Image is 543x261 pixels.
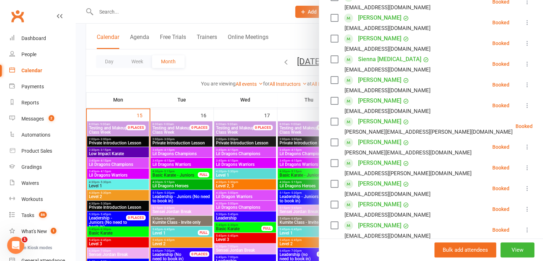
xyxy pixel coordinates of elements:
button: Bulk add attendees [434,242,496,257]
div: Booked [516,124,533,129]
div: [EMAIL_ADDRESS][PERSON_NAME][DOMAIN_NAME] [345,169,472,178]
div: People [21,51,36,57]
div: Reports [21,100,39,105]
div: Booked [492,207,509,212]
div: Product Sales [21,148,52,154]
div: Automations [21,132,50,138]
a: Calendar [9,63,75,79]
a: [PERSON_NAME] [358,74,401,86]
div: [EMAIL_ADDRESS][DOMAIN_NAME] [345,3,431,12]
a: Tasks 86 [9,207,75,223]
div: [EMAIL_ADDRESS][DOMAIN_NAME] [345,86,431,95]
div: Dashboard [21,35,46,41]
div: [EMAIL_ADDRESS][DOMAIN_NAME] [345,65,431,74]
a: Product Sales [9,143,75,159]
div: Booked [492,41,509,46]
a: Dashboard [9,30,75,46]
div: Calendar [21,68,42,73]
a: [PERSON_NAME] [358,12,401,24]
div: Booked [492,82,509,87]
div: Booked [492,20,509,25]
div: Workouts [21,196,43,202]
a: [PERSON_NAME] [358,220,401,231]
div: Booked [492,186,509,191]
a: Gradings [9,159,75,175]
div: Booked [492,165,509,170]
a: Payments [9,79,75,95]
div: [EMAIL_ADDRESS][DOMAIN_NAME] [345,231,431,241]
div: [EMAIL_ADDRESS][DOMAIN_NAME] [345,44,431,54]
a: [PERSON_NAME] [358,157,401,169]
a: [PERSON_NAME] [358,95,401,107]
a: Clubworx [9,7,26,25]
div: [EMAIL_ADDRESS][DOMAIN_NAME] [345,210,431,220]
div: Payments [21,84,44,89]
button: View [501,242,534,257]
a: Automations [9,127,75,143]
div: Booked [492,144,509,149]
span: 86 [39,212,47,218]
a: Messages 2 [9,111,75,127]
div: Tasks [21,212,34,218]
div: [EMAIL_ADDRESS][DOMAIN_NAME] [345,107,431,116]
span: 1 [22,237,27,242]
div: Booked [492,227,509,232]
a: Workouts [9,191,75,207]
a: Reports [9,95,75,111]
a: People [9,46,75,63]
div: Gradings [21,164,42,170]
span: 1 [51,228,56,234]
a: What's New1 [9,223,75,240]
div: What's New [21,228,47,234]
a: [PERSON_NAME] [358,178,401,189]
a: Waivers [9,175,75,191]
div: [EMAIL_ADDRESS][DOMAIN_NAME] [345,189,431,199]
div: Booked [492,61,509,67]
div: Booked [492,103,509,108]
div: [PERSON_NAME][EMAIL_ADDRESS][DOMAIN_NAME] [345,148,472,157]
iframe: Intercom live chat [7,237,24,254]
a: [PERSON_NAME] [358,137,401,148]
a: [PERSON_NAME] [358,116,401,127]
a: [PERSON_NAME] [358,33,401,44]
div: [PERSON_NAME][EMAIL_ADDRESS][PERSON_NAME][DOMAIN_NAME] [345,127,513,137]
div: [EMAIL_ADDRESS][DOMAIN_NAME] [345,24,431,33]
div: Waivers [21,180,39,186]
div: Messages [21,116,44,122]
span: 2 [49,115,54,121]
a: Sienna [MEDICAL_DATA] [358,54,421,65]
a: [PERSON_NAME] [358,199,401,210]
